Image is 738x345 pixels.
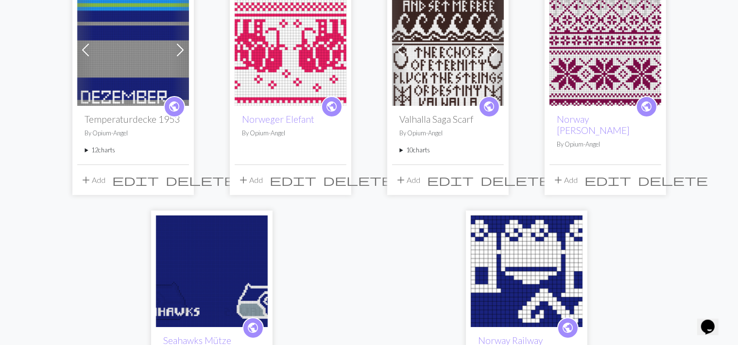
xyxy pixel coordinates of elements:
button: Edit [267,171,320,189]
i: public [562,318,574,338]
span: add [81,173,92,187]
span: public [562,320,574,335]
p: By Opium-Angel [85,129,181,138]
button: Add [77,171,109,189]
i: Edit [113,174,159,186]
span: public [168,99,180,114]
span: delete [324,173,394,187]
a: public [557,317,579,339]
span: delete [638,173,708,187]
img: Seahawks Mütze [156,215,268,327]
a: Norweger Elefant [242,114,315,125]
img: Norway Railway [471,215,583,327]
p: By Opium-Angel [400,129,496,138]
button: Edit [424,171,478,189]
i: public [326,97,338,116]
span: add [238,173,250,187]
i: public [168,97,180,116]
span: public [483,99,495,114]
a: public [479,96,500,117]
span: edit [585,173,632,187]
button: Add [235,171,267,189]
a: Norway Railway [471,265,583,275]
span: public [326,99,338,114]
summary: 12charts [85,146,181,155]
i: public [640,97,652,116]
span: add [395,173,407,187]
a: Norway KAL Mütze [549,44,661,53]
i: Edit [270,174,317,186]
button: Delete [320,171,397,189]
span: delete [166,173,236,187]
button: Delete [478,171,554,189]
i: Edit [428,174,474,186]
a: public [164,96,185,117]
a: Norway [PERSON_NAME] [557,114,630,136]
span: edit [113,173,159,187]
button: Add [549,171,582,189]
span: public [247,320,259,335]
i: public [247,318,259,338]
button: Delete [163,171,240,189]
iframe: chat widget [697,306,728,335]
h2: Temperaturdecke 1953 [85,114,181,125]
button: Edit [109,171,163,189]
p: By Opium-Angel [242,129,339,138]
summary: 10charts [400,146,496,155]
button: Edit [582,171,635,189]
a: Valhalla Saga Scarf 1 [392,44,504,53]
h2: Valhalla Saga Scarf [400,114,496,125]
span: edit [270,173,317,187]
i: Edit [585,174,632,186]
a: Dezember [77,44,189,53]
a: public [321,96,343,117]
a: Seahawks Mütze [156,265,268,275]
button: Delete [635,171,712,189]
a: Norweger Elefant [235,44,346,53]
i: public [483,97,495,116]
button: Add [392,171,424,189]
span: add [553,173,565,187]
span: delete [481,173,551,187]
a: public [242,317,264,339]
span: public [640,99,652,114]
span: edit [428,173,474,187]
p: By Opium-Angel [557,140,653,149]
a: public [636,96,657,117]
